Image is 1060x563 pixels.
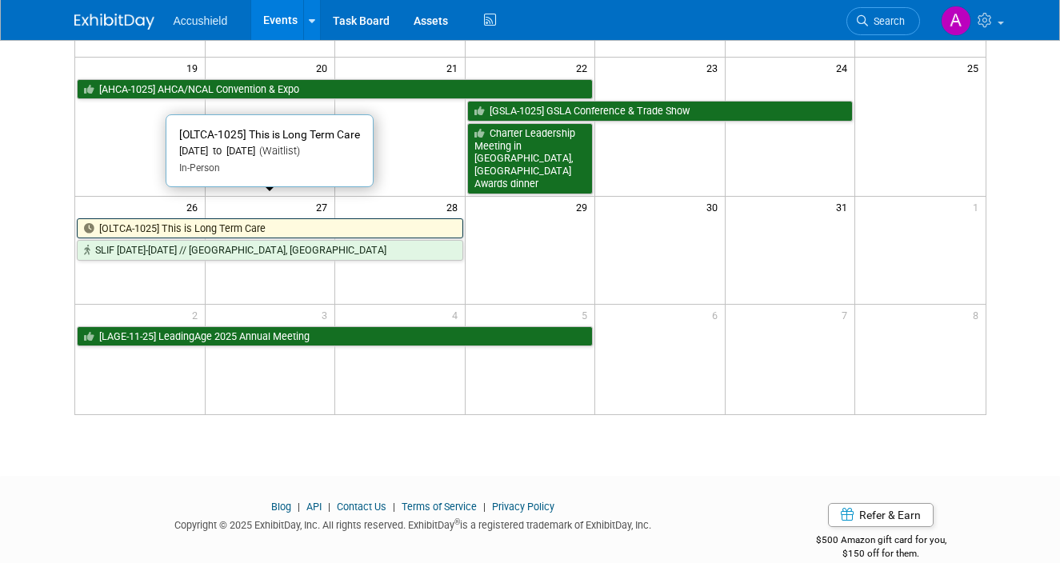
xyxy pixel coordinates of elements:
a: Contact Us [337,501,386,513]
span: 30 [705,197,725,217]
div: Copyright © 2025 ExhibitDay, Inc. All rights reserved. ExhibitDay is a registered trademark of Ex... [74,514,753,533]
a: Refer & Earn [828,503,934,527]
a: SLIF [DATE]-[DATE] // [GEOGRAPHIC_DATA], [GEOGRAPHIC_DATA] [77,240,463,261]
span: 23 [705,58,725,78]
span: | [479,501,490,513]
span: 29 [574,197,594,217]
span: 22 [574,58,594,78]
a: Privacy Policy [492,501,554,513]
a: Terms of Service [402,501,477,513]
span: 20 [314,58,334,78]
a: [OLTCA-1025] This is Long Term Care [77,218,463,239]
span: Search [868,15,905,27]
div: $150 off for them. [776,547,986,561]
span: Accushield [174,14,228,27]
span: 6 [710,305,725,325]
span: 3 [320,305,334,325]
a: API [306,501,322,513]
span: 27 [314,197,334,217]
span: 25 [966,58,986,78]
span: In-Person [179,162,220,174]
span: 8 [971,305,986,325]
span: (Waitlist) [255,145,300,157]
span: 28 [445,197,465,217]
div: $500 Amazon gift card for you, [776,523,986,560]
sup: ® [454,517,460,526]
span: 19 [185,58,205,78]
img: ExhibitDay [74,14,154,30]
a: Search [846,7,920,35]
span: 7 [840,305,854,325]
span: 2 [190,305,205,325]
span: | [389,501,399,513]
span: 1 [971,197,986,217]
a: Charter Leadership Meeting in [GEOGRAPHIC_DATA], [GEOGRAPHIC_DATA] Awards dinner [467,123,594,194]
a: Blog [271,501,291,513]
span: 26 [185,197,205,217]
span: 31 [834,197,854,217]
div: [DATE] to [DATE] [179,145,360,158]
span: | [294,501,304,513]
a: [LAGE-11-25] LeadingAge 2025 Annual Meeting [77,326,594,347]
span: 5 [580,305,594,325]
img: Alexandria Cantrell [941,6,971,36]
span: | [324,501,334,513]
span: 4 [450,305,465,325]
a: [GSLA-1025] GSLA Conference & Trade Show [467,101,854,122]
span: [OLTCA-1025] This is Long Term Care [179,128,360,141]
a: [AHCA-1025] AHCA/NCAL Convention & Expo [77,79,594,100]
span: 24 [834,58,854,78]
span: 21 [445,58,465,78]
